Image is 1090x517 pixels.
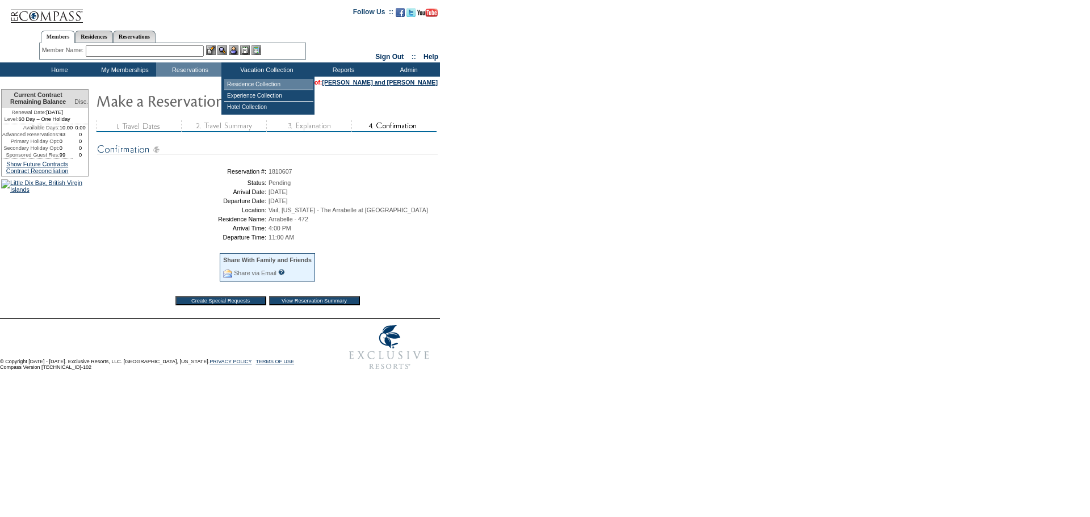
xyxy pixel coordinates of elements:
td: Hotel Collection [224,102,313,112]
td: Primary Holiday Opt: [2,138,60,145]
img: step4_state2.gif [351,120,437,132]
img: Follow us on Twitter [406,8,416,17]
td: Home [26,62,91,77]
td: Current Contract Remaining Balance [2,90,73,108]
span: [DATE] [269,197,288,204]
span: Disc. [74,98,88,105]
img: step1_state3.gif [96,120,181,132]
td: 0 [73,145,88,152]
img: Reservations [240,45,250,55]
td: Reports [309,62,375,77]
img: Exclusive Resorts [338,319,440,376]
td: Reservation #: [99,168,266,175]
td: 0.00 [73,124,88,131]
td: [DATE] [2,108,73,116]
div: Member Name: [42,45,86,55]
span: Arrabelle - 472 [269,216,308,222]
a: [PERSON_NAME] and [PERSON_NAME] [322,79,438,86]
td: Status: [99,179,266,186]
a: Reservations [113,31,156,43]
a: Become our fan on Facebook [396,11,405,18]
td: 60 Day – One Holiday [2,116,73,124]
a: Help [424,53,438,61]
span: Pending [269,179,291,186]
span: [DATE] [269,188,288,195]
img: Little Dix Bay, British Virgin Islands [1,179,89,193]
span: :: [412,53,416,61]
a: PRIVACY POLICY [209,359,251,364]
img: Subscribe to our YouTube Channel [417,9,438,17]
td: 0 [73,138,88,145]
span: Renewal Date: [11,109,46,116]
input: View Reservation Summary [269,296,360,305]
td: Residence Name: [99,216,266,222]
td: 99 [60,152,73,158]
a: Follow us on Twitter [406,11,416,18]
td: 0 [73,152,88,158]
a: Members [41,31,76,43]
td: Sponsored Guest Res: [2,152,60,158]
td: Location: [99,207,266,213]
td: 10.00 [60,124,73,131]
td: Advanced Reservations: [2,131,60,138]
img: View [217,45,227,55]
td: Available Days: [2,124,60,131]
td: Secondary Holiday Opt: [2,145,60,152]
td: Arrival Time: [99,225,266,232]
td: Departure Time: [99,234,266,241]
td: Residence Collection [224,79,313,90]
img: b_edit.gif [206,45,216,55]
span: 11:00 AM [269,234,294,241]
td: Vacation Collection [221,62,309,77]
a: Share via Email [234,270,276,276]
input: What is this? [278,269,285,275]
span: Vail, [US_STATE] - The Arrabelle at [GEOGRAPHIC_DATA] [269,207,428,213]
td: Admin [375,62,440,77]
td: Departure Date: [99,197,266,204]
img: Make Reservation [96,89,323,112]
td: 0 [60,138,73,145]
span: 1810607 [269,168,292,175]
td: My Memberships [91,62,156,77]
span: 4:00 PM [269,225,291,232]
a: Residences [75,31,113,43]
span: You are acting on behalf of: [243,79,438,86]
td: 0 [60,145,73,152]
div: Share With Family and Friends [223,257,312,263]
input: Create Special Requests [175,296,266,305]
a: TERMS OF USE [256,359,295,364]
a: Show Future Contracts [6,161,68,167]
td: 93 [60,131,73,138]
td: Follow Us :: [353,7,393,20]
img: Become our fan on Facebook [396,8,405,17]
a: Sign Out [375,53,404,61]
img: step2_state3.gif [181,120,266,132]
span: Level: [5,116,19,123]
td: 0 [73,131,88,138]
a: Contract Reconciliation [6,167,69,174]
td: Reservations [156,62,221,77]
td: Arrival Date: [99,188,266,195]
img: step3_state3.gif [266,120,351,132]
td: Experience Collection [224,90,313,102]
img: Impersonate [229,45,238,55]
a: Subscribe to our YouTube Channel [417,11,438,18]
img: b_calculator.gif [251,45,261,55]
